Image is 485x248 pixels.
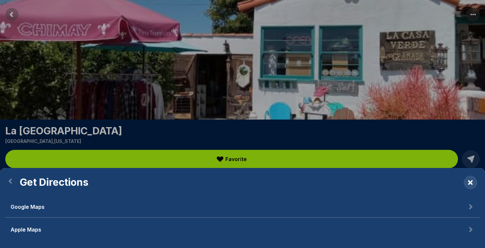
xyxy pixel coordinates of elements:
[20,176,88,188] h2: Get Directions
[5,223,480,240] button: Apple Maps
[5,196,480,218] button: Google Maps
[11,203,45,211] span: Google Maps
[461,173,480,192] button: Close
[5,176,16,188] button: Go back
[11,226,41,234] span: Apple Maps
